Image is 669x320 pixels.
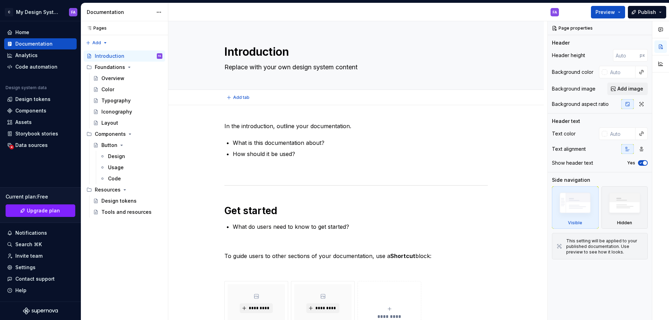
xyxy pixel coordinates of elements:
[4,61,77,72] a: Code automation
[87,9,153,16] div: Documentation
[223,44,486,60] textarea: Introduction
[223,62,486,73] textarea: Replace with your own design system content
[15,63,57,70] div: Code automation
[4,227,77,239] button: Notifications
[233,223,488,231] p: What do users need to know to get started?
[90,95,165,106] a: Typography
[4,105,77,116] a: Components
[627,160,635,166] label: Yes
[552,39,570,46] div: Header
[15,264,36,271] div: Settings
[15,119,32,126] div: Assets
[97,151,165,162] a: Design
[4,117,77,128] a: Assets
[552,130,576,137] div: Text color
[4,285,77,296] button: Help
[224,122,488,130] p: In the introduction, outline your documentation.
[84,50,165,62] a: IntroductionFA
[4,27,77,38] a: Home
[233,150,488,158] p: How should it be used?
[84,38,110,48] button: Add
[84,184,165,195] div: Resources
[84,25,107,31] div: Pages
[90,140,165,151] a: Button
[90,106,165,117] a: Iconography
[108,153,125,160] div: Design
[16,9,61,16] div: My Design System
[224,252,488,260] p: To guide users to other sections of your documentation, use a block:
[158,53,161,60] div: FA
[71,9,76,15] div: FA
[224,93,253,102] button: Add tab
[4,94,77,105] a: Design tokens
[95,53,124,60] div: Introduction
[90,206,165,218] a: Tools and resources
[84,62,165,73] div: Foundations
[390,252,415,259] strong: Shortcut
[84,128,165,140] div: Components
[90,84,165,95] a: Color
[4,140,77,151] a: Data sources
[6,193,75,200] div: Current plan : Free
[4,50,77,61] a: Analytics
[4,262,77,273] a: Settings
[27,207,60,214] span: Upgrade plan
[568,220,582,226] div: Visible
[4,38,77,49] a: Documentation
[15,52,38,59] div: Analytics
[108,164,124,171] div: Usage
[233,95,249,100] span: Add tab
[640,53,645,58] p: px
[101,142,117,149] div: Button
[15,107,46,114] div: Components
[15,229,47,236] div: Notifications
[5,8,13,16] div: C
[97,173,165,184] a: Code
[15,275,55,282] div: Contact support
[97,162,165,173] a: Usage
[552,101,609,108] div: Background aspect ratio
[4,128,77,139] a: Storybook stories
[552,159,593,166] div: Show header text
[552,177,590,184] div: Side navigation
[101,108,132,115] div: Iconography
[101,197,137,204] div: Design tokens
[90,117,165,128] a: Layout
[95,186,121,193] div: Resources
[607,66,636,78] input: Auto
[95,131,126,138] div: Components
[552,186,599,229] div: Visible
[15,96,51,103] div: Design tokens
[101,75,124,82] div: Overview
[224,204,488,217] h1: Get started
[566,238,643,255] div: This setting will be applied to your published documentation. Use preview to see how it looks.
[613,49,640,62] input: Auto
[617,85,643,92] span: Add image
[552,52,585,59] div: Header height
[101,209,152,216] div: Tools and resources
[4,239,77,250] button: Search ⌘K
[552,69,593,76] div: Background color
[15,241,42,248] div: Search ⌘K
[90,195,165,206] a: Design tokens
[552,118,580,125] div: Header text
[595,9,615,16] span: Preview
[15,142,48,149] div: Data sources
[617,220,632,226] div: Hidden
[92,40,101,46] span: Add
[607,127,636,140] input: Auto
[95,64,125,71] div: Foundations
[23,307,58,314] svg: Supernova Logo
[552,146,586,153] div: Text alignment
[601,186,648,229] div: Hidden
[101,97,131,104] div: Typography
[6,85,47,91] div: Design system data
[15,29,29,36] div: Home
[101,119,118,126] div: Layout
[638,9,656,16] span: Publish
[607,83,648,95] button: Add image
[4,250,77,262] a: Invite team
[552,85,595,92] div: Background image
[591,6,625,18] button: Preview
